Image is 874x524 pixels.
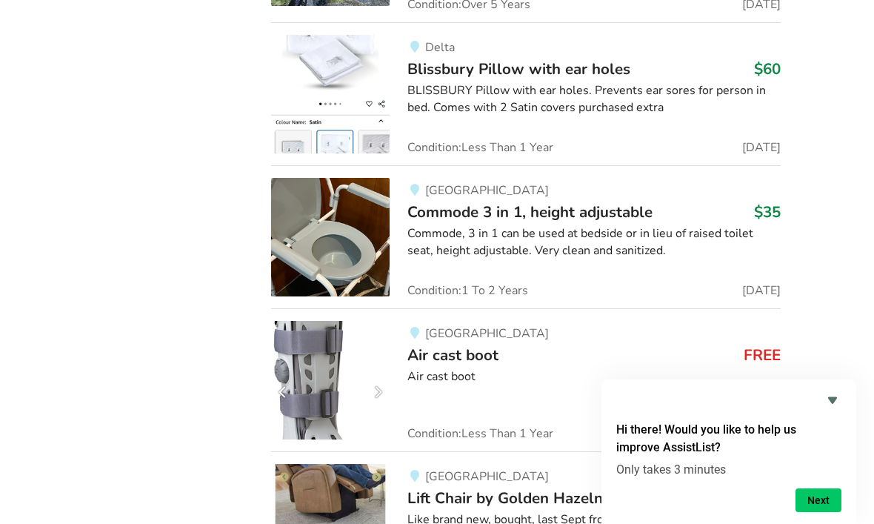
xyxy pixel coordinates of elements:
[271,165,780,308] a: bathroom safety-commode 3 in 1, height adjustable[GEOGRAPHIC_DATA]Commode 3 in 1, height adjustab...
[616,391,841,512] div: Hi there! Would you like to help us improve AssistList?
[407,225,780,259] div: Commode, 3 in 1 can be used at bedside or in lieu of raised toilet seat, height adjustable. Very ...
[407,82,780,116] div: BLISSBURY Pillow with ear holes. Prevents ear sores for person in bed. Comes with 2 Satin covers ...
[425,39,455,56] span: Delta
[754,59,781,79] h3: $60
[271,22,780,165] a: bedroom equipment-blissbury pillow with ear holes DeltaBlissbury Pillow with ear holes$60BLISSBUR...
[742,142,781,153] span: [DATE]
[407,428,553,440] span: Condition: Less Than 1 Year
[407,59,630,79] span: Blissbury Pillow with ear holes
[407,368,780,385] div: Air cast boot
[425,468,549,485] span: [GEOGRAPHIC_DATA]
[271,321,390,440] img: mobility-air cast boot
[824,391,841,409] button: Hide survey
[407,345,498,365] span: Air cast boot
[742,285,781,296] span: [DATE]
[407,202,653,222] span: Commode 3 in 1, height adjustable
[271,35,390,153] img: bedroom equipment-blissbury pillow with ear holes
[744,345,781,365] h3: FREE
[407,285,528,296] span: Condition: 1 To 2 Years
[795,488,841,512] button: Next question
[407,488,661,508] span: Lift Chair by Golden Hazelnut Color
[616,462,841,477] p: Only takes 3 minutes
[271,178,390,296] img: bathroom safety-commode 3 in 1, height adjustable
[425,325,549,342] span: [GEOGRAPHIC_DATA]
[407,142,553,153] span: Condition: Less Than 1 Year
[754,202,781,222] h3: $35
[616,421,841,457] h2: Hi there! Would you like to help us improve AssistList?
[425,182,549,199] span: [GEOGRAPHIC_DATA]
[271,308,780,451] a: mobility-air cast boot[GEOGRAPHIC_DATA]Air cast bootFREEAir cast bootCondition:Less Than 1 Year[D...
